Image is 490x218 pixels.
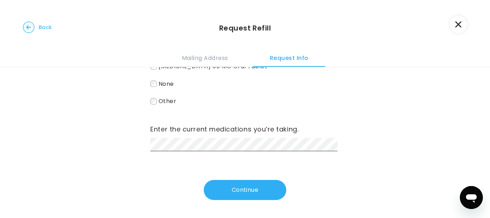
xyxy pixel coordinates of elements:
[204,180,286,200] button: Continue
[23,22,52,33] button: Back
[150,138,337,151] input: OTHER_CURRENT_MEDICATIONS
[150,80,157,87] input: None
[253,47,326,67] button: Request Info
[150,98,157,105] input: Other
[159,79,174,88] span: None
[39,22,52,32] span: Back
[150,124,339,135] label: Enter the current medications you’re taking.
[460,186,483,209] iframe: Button to launch messaging window
[219,23,271,33] h3: Request Refill
[165,47,245,67] button: Mailing Address
[159,97,176,105] span: Other
[159,62,267,70] span: [MEDICAL_DATA] 50 MG Oral Tablet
